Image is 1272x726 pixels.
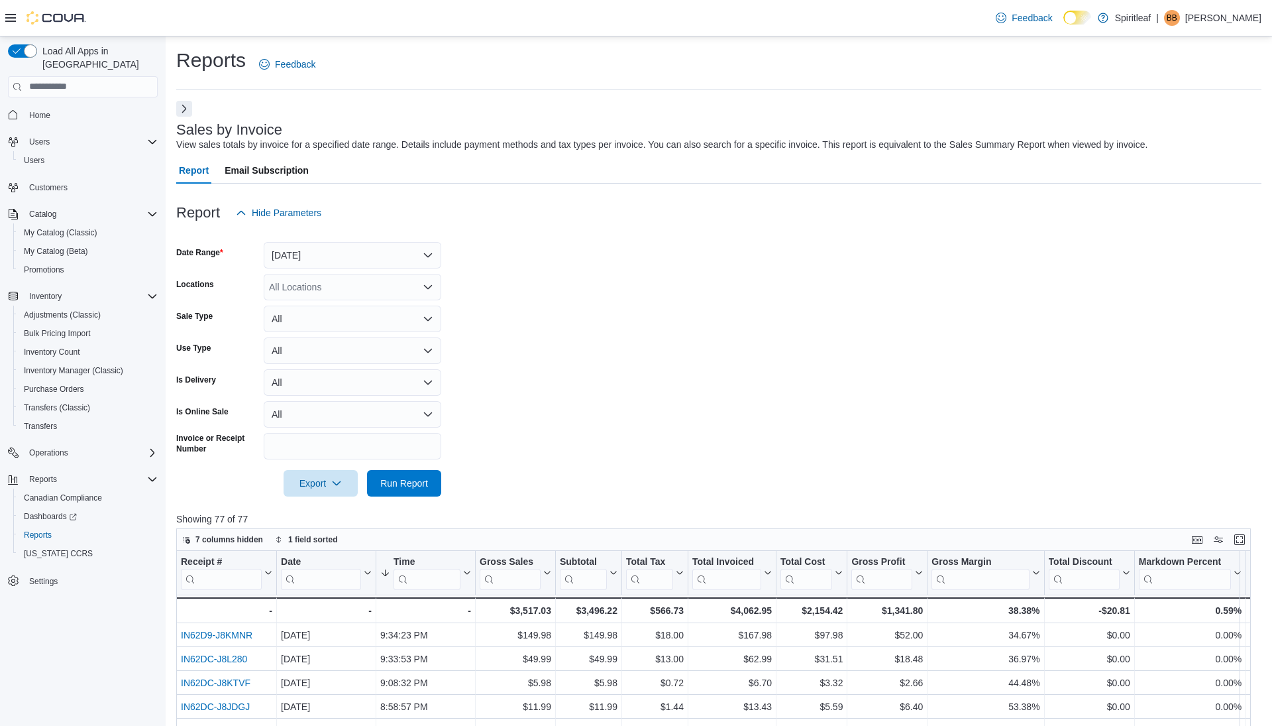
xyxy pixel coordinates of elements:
[13,306,163,324] button: Adjustments (Classic)
[560,603,617,619] div: $3,496.22
[1139,699,1242,715] div: 0.00%
[24,511,77,522] span: Dashboards
[24,347,80,357] span: Inventory Count
[380,699,471,715] div: 8:58:57 PM
[29,110,50,121] span: Home
[176,47,246,74] h1: Reports
[29,209,56,219] span: Catalog
[1139,556,1231,589] div: Markdown Percent
[24,421,57,432] span: Transfers
[19,490,158,506] span: Canadian Compliance
[24,548,93,559] span: [US_STATE] CCRS
[176,433,258,454] label: Invoice or Receipt Number
[281,651,372,667] div: [DATE]
[1189,532,1205,548] button: Keyboard shortcuts
[284,470,358,497] button: Export
[780,651,843,667] div: $31.51
[19,418,62,434] a: Transfers
[24,310,101,320] span: Adjustments (Classic)
[394,556,460,568] div: Time
[181,556,262,568] div: Receipt #
[19,326,96,341] a: Bulk Pricing Import
[19,262,158,278] span: Promotions
[780,699,843,715] div: $5.59
[1049,556,1120,568] div: Total Discount
[1049,556,1120,589] div: Total Discount
[990,5,1057,31] a: Feedback
[560,699,617,715] div: $11.99
[1164,10,1180,26] div: Bobby B
[24,328,91,339] span: Bulk Pricing Import
[181,556,272,589] button: Receipt #
[176,247,223,258] label: Date Range
[1049,699,1130,715] div: $0.00
[19,363,158,379] span: Inventory Manager (Classic)
[560,556,607,568] div: Subtotal
[176,513,1261,526] p: Showing 77 of 77
[176,343,211,353] label: Use Type
[181,678,250,688] a: IN62DC-J8KTVF
[24,402,90,413] span: Transfers (Classic)
[1139,651,1242,667] div: 0.00%
[931,556,1029,568] div: Gross Margin
[3,287,163,306] button: Inventory
[692,675,772,691] div: $6.70
[176,375,216,385] label: Is Delivery
[931,675,1039,691] div: 44.48%
[1049,603,1130,619] div: -$20.81
[24,493,102,503] span: Canadian Compliance
[1185,10,1261,26] p: [PERSON_NAME]
[1167,10,1177,26] span: BB
[19,152,158,168] span: Users
[1012,11,1052,25] span: Feedback
[19,546,98,562] a: [US_STATE] CCRS
[19,509,158,524] span: Dashboards
[281,699,372,715] div: [DATE]
[13,261,163,279] button: Promotions
[380,627,471,643] div: 9:34:23 PM
[380,477,428,490] span: Run Report
[851,627,923,643] div: $52.00
[780,675,843,691] div: $3.32
[176,122,282,138] h3: Sales by Invoice
[380,603,471,619] div: -
[176,406,229,417] label: Is Online Sale
[24,572,158,589] span: Settings
[29,448,68,458] span: Operations
[281,556,361,568] div: Date
[380,556,471,589] button: Time
[24,206,158,222] span: Catalog
[181,556,262,589] div: Receipt # URL
[13,526,163,544] button: Reports
[19,225,158,241] span: My Catalog (Classic)
[19,400,158,416] span: Transfers (Classic)
[692,556,761,589] div: Total Invoiced
[29,291,62,302] span: Inventory
[19,546,158,562] span: Washington CCRS
[851,651,923,667] div: $18.48
[13,151,163,170] button: Users
[180,603,272,619] div: -
[26,11,86,25] img: Cova
[181,654,247,664] a: IN62DC-J8L280
[1049,675,1130,691] div: $0.00
[626,556,684,589] button: Total Tax
[24,134,55,150] button: Users
[19,243,158,259] span: My Catalog (Beta)
[19,344,158,360] span: Inventory Count
[19,152,50,168] a: Users
[1139,556,1231,568] div: Markdown Percent
[560,556,617,589] button: Subtotal
[480,603,551,619] div: $3,517.03
[692,603,772,619] div: $4,062.95
[13,324,163,343] button: Bulk Pricing Import
[1049,556,1130,589] button: Total Discount
[931,699,1039,715] div: 53.38%
[275,58,315,71] span: Feedback
[931,556,1039,589] button: Gross Margin
[851,603,923,619] div: $1,341.80
[19,490,107,506] a: Canadian Compliance
[24,288,158,304] span: Inventory
[13,489,163,507] button: Canadian Compliance
[1049,651,1130,667] div: $0.00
